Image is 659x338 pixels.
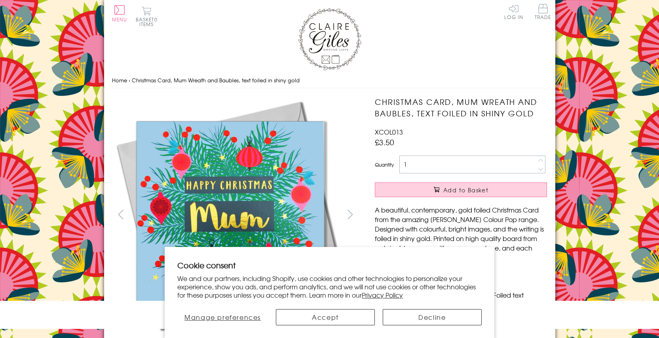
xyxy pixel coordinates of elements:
img: Claire Giles Greetings Cards [298,8,361,70]
img: Christmas Card, Mum Wreath and Baubles, text foiled in shiny gold [359,96,596,334]
span: Manage preferences [184,312,261,322]
span: › [129,76,130,84]
h2: Cookie consent [177,260,482,271]
button: Add to Basket [375,182,547,197]
a: Log In [504,4,523,19]
p: We and our partners, including Shopify, use cookies and other technologies to personalize your ex... [177,274,482,299]
button: prev [112,205,130,223]
button: Menu [112,5,127,22]
nav: breadcrumbs [112,72,547,89]
span: 0 items [139,16,158,28]
button: Basket0 items [136,6,158,27]
button: Manage preferences [177,309,268,325]
span: Christmas Card, Mum Wreath and Baubles, text foiled in shiny gold [132,76,300,84]
img: Christmas Card, Mum Wreath and Baubles, text foiled in shiny gold [112,96,349,334]
button: Accept [276,309,375,325]
a: Privacy Policy [362,290,403,300]
h1: Christmas Card, Mum Wreath and Baubles, text foiled in shiny gold [375,96,547,119]
a: Home [112,76,127,84]
span: Trade [535,4,551,19]
span: Menu [112,16,127,23]
button: next [341,205,359,223]
span: Add to Basket [443,186,488,194]
label: Quantity [375,161,394,168]
a: Trade [535,4,551,21]
span: £3.50 [375,137,394,148]
span: XCOL013 [375,127,403,137]
button: Decline [383,309,482,325]
p: A beautiful, contemporary, gold foiled Christmas Card from the amazing [PERSON_NAME] Colour Pop r... [375,205,547,262]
